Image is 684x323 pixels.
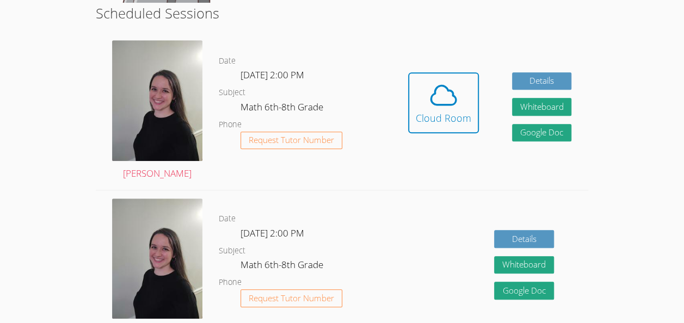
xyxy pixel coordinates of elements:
[219,86,245,100] dt: Subject
[249,136,334,144] span: Request Tutor Number
[219,244,245,258] dt: Subject
[408,72,479,133] button: Cloud Room
[494,256,554,274] button: Whiteboard
[112,198,202,319] img: avatar.png
[219,212,236,226] dt: Date
[512,124,572,142] a: Google Doc
[219,54,236,68] dt: Date
[112,40,202,161] img: avatar.png
[494,230,554,248] a: Details
[241,132,342,150] button: Request Tutor Number
[96,3,588,23] h2: Scheduled Sessions
[512,72,572,90] a: Details
[241,69,304,81] span: [DATE] 2:00 PM
[219,276,242,289] dt: Phone
[494,282,554,300] a: Google Doc
[416,110,471,126] div: Cloud Room
[241,257,325,276] dd: Math 6th-8th Grade
[219,118,242,132] dt: Phone
[241,227,304,239] span: [DATE] 2:00 PM
[112,40,202,181] a: [PERSON_NAME]
[249,294,334,302] span: Request Tutor Number
[241,289,342,307] button: Request Tutor Number
[241,100,325,118] dd: Math 6th-8th Grade
[512,98,572,116] button: Whiteboard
